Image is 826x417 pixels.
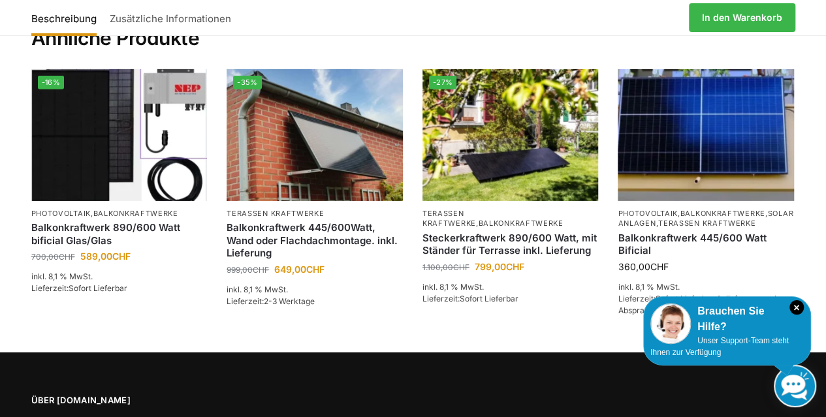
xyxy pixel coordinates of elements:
p: inkl. 8,1 % MwSt. [618,281,794,293]
a: Balkonkraftwerk 445/600 Watt Bificial [618,232,794,257]
bdi: 999,00 [227,265,269,275]
p: inkl. 8,1 % MwSt. [31,271,208,283]
img: Solaranlage für den kleinen Balkon [618,69,794,201]
a: Photovoltaik [31,209,91,218]
bdi: 700,00 [31,252,75,262]
a: Balkonkraftwerke [680,209,765,218]
img: Steckerkraftwerk 890/600 Watt, mit Ständer für Terrasse inkl. Lieferung [422,69,599,201]
span: CHF [59,252,75,262]
a: -16%Bificiales Hochleistungsmodul [31,69,208,201]
a: Balkonkraftwerke [478,219,563,228]
div: Brauchen Sie Hilfe? [650,303,804,335]
span: Über [DOMAIN_NAME] [31,394,400,407]
img: Bificiales Hochleistungsmodul [31,69,208,201]
a: Balkonkraftwerk 445/600Watt, Wand oder Flachdachmontage. inkl. Lieferung [227,221,403,260]
a: Photovoltaik [618,209,677,218]
p: , , , [618,209,794,229]
span: Unser Support-Team steht Ihnen zur Verfügung [650,336,789,357]
span: Lieferzeit: [227,296,315,306]
span: Lieferzeit: [31,283,127,293]
span: CHF [506,261,524,272]
p: inkl. 8,1 % MwSt. [422,281,599,293]
img: Customer service [650,303,691,344]
img: Wandbefestigung Solarmodul [227,69,403,201]
span: Sofort Lieferbar [460,294,518,303]
span: CHF [112,251,131,262]
span: Sofort Lieferbar Anlieferung nach Absprache [618,294,778,315]
span: Lieferzeit: [618,294,778,315]
a: Terassen Kraftwerke [227,209,324,218]
a: Terassen Kraftwerke [422,209,476,228]
bdi: 799,00 [475,261,524,272]
bdi: 649,00 [274,264,325,275]
p: , [31,209,208,219]
span: CHF [253,265,269,275]
span: CHF [306,264,325,275]
span: 2-3 Werktage [264,296,315,306]
span: CHF [650,261,668,272]
a: Balkonkraftwerke [93,209,178,218]
i: Schließen [789,300,804,315]
p: , [422,209,599,229]
bdi: 360,00 [618,261,668,272]
span: CHF [453,262,469,272]
bdi: 589,00 [80,251,131,262]
a: Terassen Kraftwerke [658,219,755,228]
a: -27%Steckerkraftwerk 890/600 Watt, mit Ständer für Terrasse inkl. Lieferung [422,69,599,201]
span: Sofort Lieferbar [69,283,127,293]
bdi: 1.100,00 [422,262,469,272]
a: Balkonkraftwerk 890/600 Watt bificial Glas/Glas [31,221,208,247]
a: Solaranlagen [618,209,793,228]
a: Steckerkraftwerk 890/600 Watt, mit Ständer für Terrasse inkl. Lieferung [422,232,599,257]
a: -35%Wandbefestigung Solarmodul [227,69,403,201]
span: Lieferzeit: [422,294,518,303]
p: inkl. 8,1 % MwSt. [227,284,403,296]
